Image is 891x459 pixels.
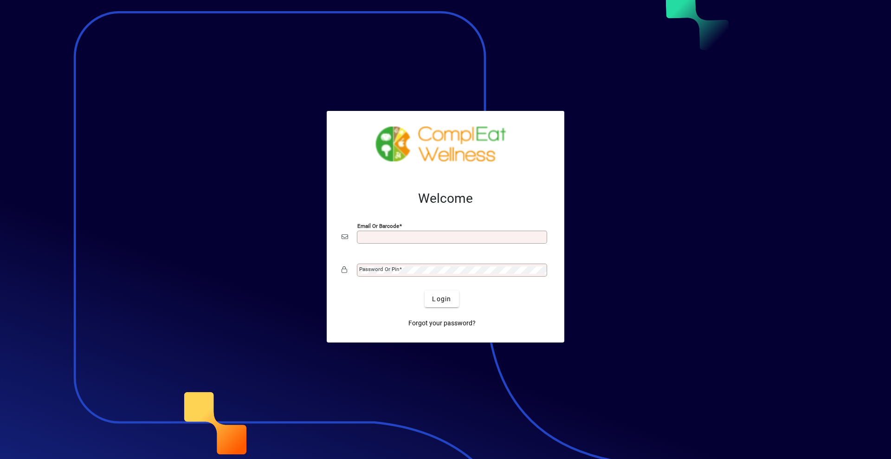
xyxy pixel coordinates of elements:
[357,223,399,229] mat-label: Email or Barcode
[432,294,451,304] span: Login
[408,318,476,328] span: Forgot your password?
[342,191,549,207] h2: Welcome
[425,291,458,307] button: Login
[405,315,479,331] a: Forgot your password?
[359,266,399,272] mat-label: Password or Pin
